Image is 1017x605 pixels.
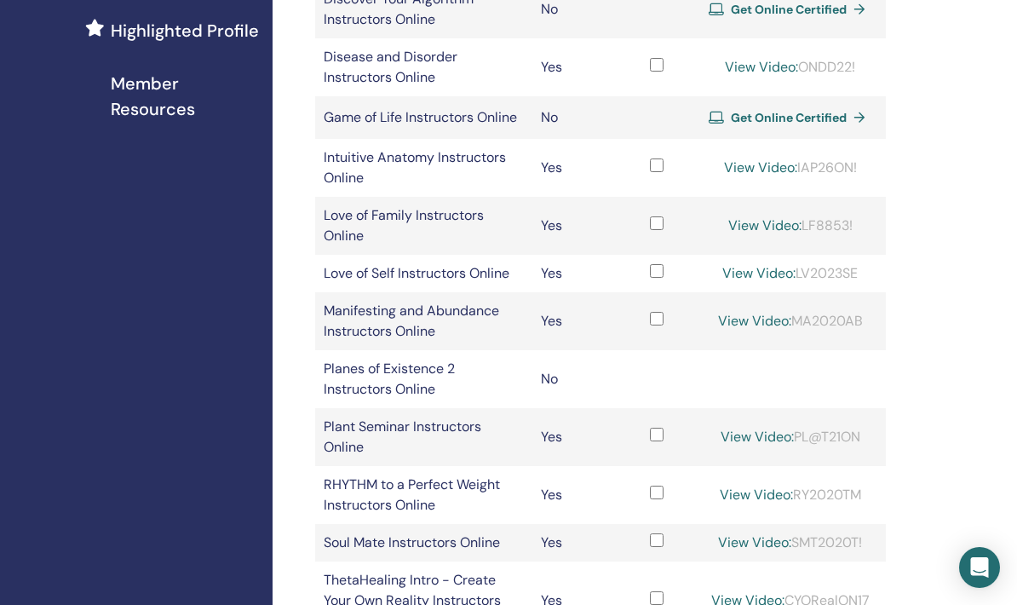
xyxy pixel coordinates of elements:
td: Game of Life Instructors Online [315,96,532,139]
td: Disease and Disorder Instructors Online [315,38,532,96]
div: Open Intercom Messenger [959,547,1000,588]
td: No [532,96,618,139]
td: Yes [532,466,618,524]
div: LV2023SE [704,263,877,284]
td: Yes [532,197,618,255]
td: Yes [532,524,618,562]
a: View Video: [718,533,791,551]
td: Yes [532,408,618,466]
a: View Video: [725,58,798,76]
td: Planes of Existence 2 Instructors Online [315,350,532,408]
div: RY2020TM [704,485,877,505]
a: View Video: [718,312,791,330]
a: View Video: [721,428,794,446]
a: View Video: [722,264,796,282]
td: No [532,350,618,408]
span: Get Online Certified [731,2,847,17]
td: RHYTHM to a Perfect Weight Instructors Online [315,466,532,524]
td: Yes [532,292,618,350]
td: Yes [532,255,618,292]
td: Soul Mate Instructors Online [315,524,532,562]
span: Member Resources [111,71,259,122]
td: Manifesting and Abundance Instructors Online [315,292,532,350]
td: Yes [532,38,618,96]
td: Intuitive Anatomy Instructors Online [315,139,532,197]
td: Plant Seminar Instructors Online [315,408,532,466]
div: MA2020AB [704,311,877,331]
td: Yes [532,139,618,197]
span: Highlighted Profile [111,18,259,43]
div: PL@T21ON [704,427,877,447]
span: Get Online Certified [731,110,847,125]
a: View Video: [720,486,793,504]
td: Love of Family Instructors Online [315,197,532,255]
a: View Video: [724,158,797,176]
div: LF8853! [704,216,877,236]
td: Love of Self Instructors Online [315,255,532,292]
div: IAP26ON! [704,158,877,178]
a: View Video: [728,216,802,234]
div: SMT2020T! [704,533,877,553]
div: ONDD22! [704,57,877,78]
a: Get Online Certified [709,105,872,130]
